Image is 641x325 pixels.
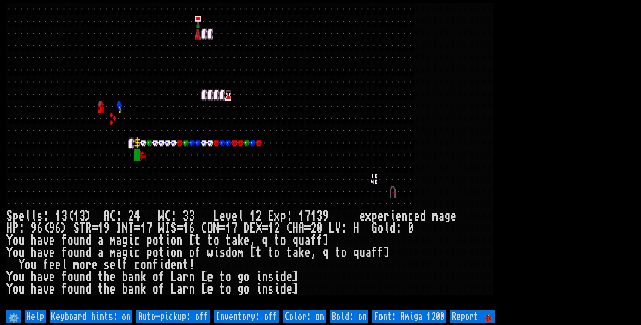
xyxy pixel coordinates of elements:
div: E [268,210,274,222]
div: c [408,210,414,222]
div: o [13,234,19,247]
div: r [183,271,189,283]
div: a [37,271,43,283]
div: ( [67,210,73,222]
div: e [92,259,98,271]
div: v [43,271,49,283]
div: e [49,247,55,259]
input: Inventory: off [214,310,279,323]
div: o [231,247,238,259]
div: i [128,247,134,259]
div: e [231,210,238,222]
div: ] [384,247,390,259]
div: , [311,247,317,259]
div: 6 [55,222,61,234]
div: e [450,210,457,222]
div: 9 [323,210,329,222]
div: X [256,222,262,234]
div: p [280,210,286,222]
div: ! [189,259,195,271]
div: d [280,271,286,283]
div: t [183,259,189,271]
div: C [201,222,207,234]
div: 9 [31,222,37,234]
div: o [152,247,158,259]
div: t [158,247,165,259]
div: = [219,222,225,234]
div: W [158,222,165,234]
div: m [110,247,116,259]
div: 7 [146,222,152,234]
div: f [317,234,323,247]
div: m [110,234,116,247]
div: s [268,271,274,283]
div: i [274,271,280,283]
div: 6 [189,222,195,234]
div: o [152,283,158,295]
div: i [128,234,134,247]
div: 2 [128,210,134,222]
div: u [359,247,365,259]
div: ] [292,271,298,283]
div: s [219,247,225,259]
div: n [79,234,85,247]
div: t [225,234,231,247]
input: Keyboard hints: on [50,310,132,323]
div: e [49,234,55,247]
div: t [256,247,262,259]
div: o [67,271,73,283]
div: 7 [304,210,311,222]
div: : [286,210,292,222]
div: a [304,234,311,247]
div: u [73,271,79,283]
div: g [238,271,244,283]
div: o [244,271,250,283]
div: h [31,234,37,247]
div: h [31,247,37,259]
div: 1 [98,222,104,234]
div: k [140,271,146,283]
div: 2 [311,222,317,234]
div: C [286,222,292,234]
div: : [341,222,347,234]
div: u [73,234,79,247]
div: t [268,247,274,259]
div: 1 [140,222,146,234]
div: t [195,234,201,247]
div: a [365,247,371,259]
div: t [335,247,341,259]
div: f [43,259,49,271]
div: 6 [37,222,43,234]
div: n [262,271,268,283]
div: d [85,247,92,259]
div: h [31,283,37,295]
div: f [61,283,67,295]
div: i [213,247,219,259]
div: H [353,222,359,234]
div: u [19,247,25,259]
div: h [104,271,110,283]
div: G [371,222,377,234]
div: o [225,271,231,283]
div: f [377,247,384,259]
div: 1 [73,210,79,222]
div: 3 [183,210,189,222]
div: p [371,210,377,222]
div: n [79,271,85,283]
div: t [286,247,292,259]
div: k [238,234,244,247]
div: a [37,247,43,259]
div: e [244,234,250,247]
div: i [158,259,165,271]
div: m [73,259,79,271]
div: e [207,283,213,295]
div: a [128,271,134,283]
div: n [177,247,183,259]
div: e [49,271,55,283]
div: l [31,210,37,222]
div: x [274,210,280,222]
div: l [61,259,67,271]
div: e [110,283,116,295]
div: d [225,247,231,259]
div: a [116,234,122,247]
